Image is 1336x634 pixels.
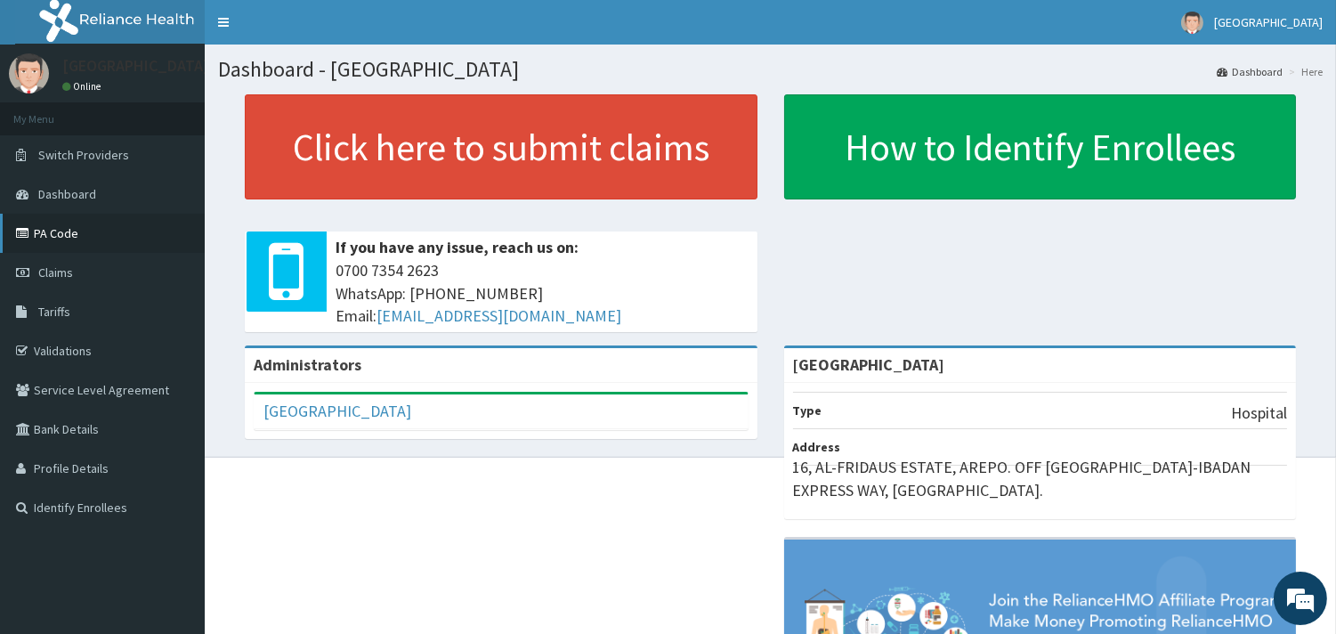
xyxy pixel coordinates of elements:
p: 16, AL-FRIDAUS ESTATE, AREPO. OFF [GEOGRAPHIC_DATA]-IBADAN EXPRESS WAY, [GEOGRAPHIC_DATA]. [793,456,1288,501]
span: Switch Providers [38,147,129,163]
li: Here [1284,64,1323,79]
img: User Image [1181,12,1203,34]
a: [EMAIL_ADDRESS][DOMAIN_NAME] [377,305,621,326]
a: Click here to submit claims [245,94,757,199]
b: If you have any issue, reach us on: [336,237,579,257]
h1: Dashboard - [GEOGRAPHIC_DATA] [218,58,1323,81]
b: Type [793,402,822,419]
p: Hospital [1231,402,1287,425]
span: [GEOGRAPHIC_DATA] [1214,14,1323,30]
p: [GEOGRAPHIC_DATA] [62,58,209,74]
a: Dashboard [1217,64,1283,79]
span: 0700 7354 2623 WhatsApp: [PHONE_NUMBER] Email: [336,259,749,328]
img: User Image [9,53,49,93]
span: Tariffs [38,304,70,320]
span: Claims [38,264,73,280]
b: Address [793,439,841,455]
b: Administrators [254,354,361,375]
strong: [GEOGRAPHIC_DATA] [793,354,945,375]
a: How to Identify Enrollees [784,94,1297,199]
a: Online [62,80,105,93]
span: Dashboard [38,186,96,202]
a: [GEOGRAPHIC_DATA] [263,401,411,421]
